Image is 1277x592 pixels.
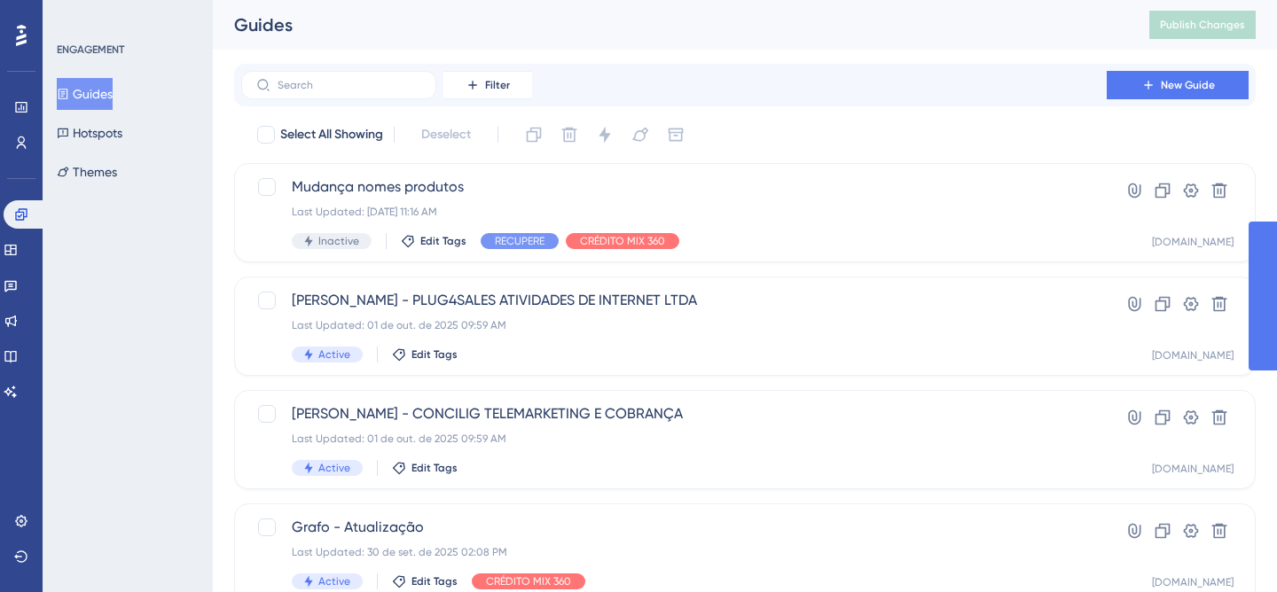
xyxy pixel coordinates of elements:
[292,517,1056,538] span: Grafo - Atualização
[1149,11,1256,39] button: Publish Changes
[1152,462,1234,476] div: [DOMAIN_NAME]
[57,78,113,110] button: Guides
[1152,348,1234,362] div: [DOMAIN_NAME]
[411,461,458,475] span: Edit Tags
[485,78,510,92] span: Filter
[392,461,458,475] button: Edit Tags
[401,234,466,248] button: Edit Tags
[411,574,458,588] span: Edit Tags
[1107,71,1249,99] button: New Guide
[1152,575,1234,589] div: [DOMAIN_NAME]
[318,347,350,362] span: Active
[292,205,1056,219] div: Last Updated: [DATE] 11:16 AM
[318,234,359,248] span: Inactive
[292,318,1056,332] div: Last Updated: 01 de out. de 2025 09:59 AM
[1160,18,1245,32] span: Publish Changes
[278,79,421,91] input: Search
[57,117,122,149] button: Hotspots
[421,124,471,145] span: Deselect
[411,347,458,362] span: Edit Tags
[292,545,1056,559] div: Last Updated: 30 de set. de 2025 02:08 PM
[405,119,487,151] button: Deselect
[420,234,466,248] span: Edit Tags
[392,347,458,362] button: Edit Tags
[486,574,571,588] span: CRÉDITO MIX 360
[392,574,458,588] button: Edit Tags
[318,461,350,475] span: Active
[57,43,124,57] div: ENGAGEMENT
[292,290,1056,311] span: [PERSON_NAME] - PLUG4SALES ATIVIDADES DE INTERNET LTDA
[1152,235,1234,249] div: [DOMAIN_NAME]
[1161,78,1215,92] span: New Guide
[318,574,350,588] span: Active
[234,12,1105,37] div: Guides
[443,71,532,99] button: Filter
[57,156,117,188] button: Themes
[292,176,1056,198] span: Mudança nomes produtos
[280,124,383,145] span: Select All Showing
[495,234,544,248] span: RECUPERE
[292,403,1056,425] span: [PERSON_NAME] - CONCILIG TELEMARKETING E COBRANÇA
[1203,522,1256,575] iframe: UserGuiding AI Assistant Launcher
[292,432,1056,446] div: Last Updated: 01 de out. de 2025 09:59 AM
[580,234,665,248] span: CRÉDITO MIX 360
